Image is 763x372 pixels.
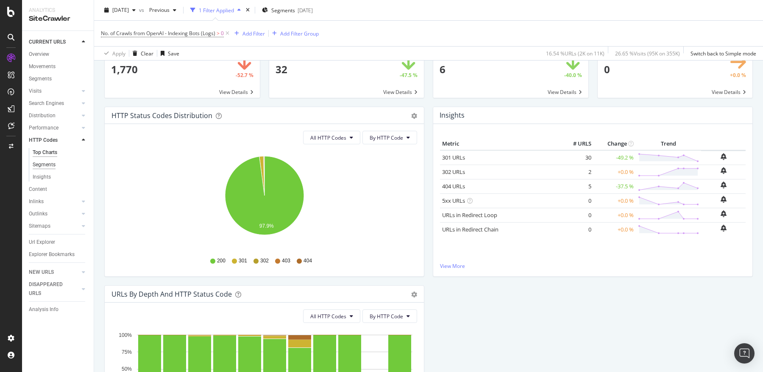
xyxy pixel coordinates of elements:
div: Apply [112,50,125,57]
div: Top Charts [33,148,57,157]
a: 301 URLs [442,154,465,161]
td: -37.5 % [593,179,636,193]
div: bell-plus [721,225,727,231]
a: URLs in Redirect Chain [442,226,498,233]
div: bell-plus [721,153,727,160]
div: Add Filter [242,30,265,37]
td: 0 [560,208,593,222]
button: Clear [129,47,153,60]
div: Add Filter Group [280,30,319,37]
a: DISAPPEARED URLS [29,280,79,298]
td: 30 [560,150,593,165]
h4: Insights [440,110,465,121]
div: Segments [33,160,56,169]
a: Sitemaps [29,222,79,231]
span: All HTTP Codes [310,313,346,320]
span: By HTTP Code [370,134,403,141]
text: 50% [122,366,132,372]
td: 0 [560,222,593,237]
span: No. of Crawls from OpenAI - Indexing Bots (Logs) [101,30,215,37]
div: 16.54 % URLs ( 2K on 11K ) [546,50,604,57]
div: bell-plus [721,167,727,174]
a: Distribution [29,111,79,120]
button: Save [157,47,179,60]
div: gear [411,113,417,119]
a: NEW URLS [29,268,79,277]
div: Clear [141,50,153,57]
a: 302 URLs [442,168,465,176]
div: Visits [29,87,42,96]
button: Apply [101,47,125,60]
span: Segments [271,6,295,14]
div: Sitemaps [29,222,50,231]
button: Add Filter [231,28,265,39]
a: Insights [33,173,88,182]
div: Explorer Bookmarks [29,250,75,259]
button: All HTTP Codes [303,309,360,323]
div: HTTP Codes [29,136,58,145]
span: Previous [146,6,170,14]
div: Analytics [29,7,87,14]
a: CURRENT URLS [29,38,79,47]
a: Top Charts [33,148,88,157]
a: Explorer Bookmarks [29,250,88,259]
a: 404 URLs [442,182,465,190]
div: HTTP Status Codes Distribution [111,111,212,120]
a: Url Explorer [29,238,88,247]
div: Content [29,185,47,194]
button: 1 Filter Applied [187,3,244,17]
td: 0 [560,193,593,208]
div: 26.65 % Visits ( 95K on 355K ) [615,50,680,57]
td: +0.0 % [593,165,636,179]
button: [DATE] [101,3,139,17]
span: > [217,30,220,37]
div: CURRENT URLS [29,38,66,47]
text: 100% [119,332,132,338]
button: Previous [146,3,180,17]
a: Visits [29,87,79,96]
div: Distribution [29,111,56,120]
a: HTTP Codes [29,136,79,145]
span: 302 [260,257,269,265]
a: View More [440,262,746,270]
div: A chart. [111,151,418,249]
th: Trend [636,138,701,150]
a: Search Engines [29,99,79,108]
div: Overview [29,50,49,59]
div: [DATE] [298,6,313,14]
div: 1 Filter Applied [199,6,234,14]
div: Save [168,50,179,57]
div: URLs by Depth and HTTP Status Code [111,290,232,298]
div: Analysis Info [29,305,58,314]
div: bell-plus [721,182,727,188]
th: Metric [440,138,560,150]
th: # URLS [560,138,593,150]
div: Movements [29,62,56,71]
a: Segments [29,74,88,83]
text: 97.9% [259,223,274,229]
td: -49.2 % [593,150,636,165]
a: Outlinks [29,209,79,218]
div: Insights [33,173,51,182]
span: 2025 Sep. 3rd [112,6,129,14]
div: SiteCrawler [29,14,87,24]
a: Performance [29,124,79,132]
span: 403 [282,257,290,265]
button: By HTTP Code [362,309,417,323]
div: Url Explorer [29,238,55,247]
a: 5xx URLs [442,197,465,204]
td: +0.0 % [593,222,636,237]
span: By HTTP Code [370,313,403,320]
td: +0.0 % [593,208,636,222]
div: times [244,6,251,14]
div: NEW URLS [29,268,54,277]
a: Content [29,185,88,194]
a: Overview [29,50,88,59]
a: URLs in Redirect Loop [442,211,497,219]
button: All HTTP Codes [303,131,360,144]
div: gear [411,292,417,298]
a: Movements [29,62,88,71]
div: Segments [29,74,52,83]
td: +0.0 % [593,193,636,208]
div: Switch back to Simple mode [691,50,756,57]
